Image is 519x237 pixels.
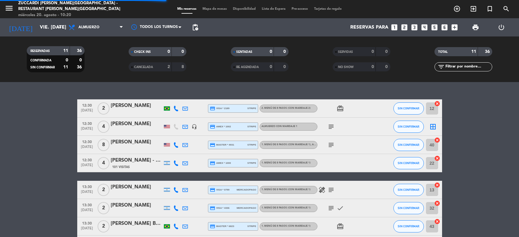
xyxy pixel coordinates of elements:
div: LOG OUT [489,18,514,36]
span: NO SHOW [338,66,354,69]
span: [DATE] [79,190,95,197]
i: healing [318,186,326,194]
i: add_box [451,23,458,31]
div: [PERSON_NAME] Bazoni Silotti [111,220,162,228]
i: looks_one [390,23,398,31]
span: 1. MENÚ DE 8 PASOS (con maridaje 1) [261,188,311,191]
span: , ARS 170000 [311,143,327,146]
span: 4 [98,157,109,169]
span: mercadopago [237,188,256,192]
span: stripe [247,125,256,129]
i: cancel [434,137,440,143]
div: [PERSON_NAME] [111,102,162,110]
i: add_circle_outline [453,5,461,12]
div: [PERSON_NAME] [111,138,162,146]
strong: 0 [372,65,374,69]
span: stripe [247,161,256,165]
span: 2 [98,220,109,232]
span: 1. MENÚ DE 8 PASOS (con maridaje 1) [261,162,311,164]
i: subject [327,204,335,212]
span: CANCELADA [134,66,153,69]
i: looks_3 [410,23,418,31]
span: SIN CONFIRMAR [398,206,419,210]
i: credit_card [210,224,215,229]
i: cancel [434,200,440,206]
span: Reservas para [350,25,388,30]
input: Filtrar por nombre... [445,64,492,70]
span: SIN CONFIRMAR [30,66,55,69]
i: looks_two [400,23,408,31]
span: stripe [247,106,256,110]
span: Pre-acceso [289,7,311,11]
i: headset_mic [192,124,197,129]
span: CHECK INS [134,50,151,53]
span: amex * 1002 [210,124,231,129]
i: subject [327,141,335,149]
button: SIN CONFIRMAR [393,121,424,133]
strong: 36 [77,49,83,53]
span: [DATE] [79,127,95,134]
span: mercadopago [237,206,256,210]
strong: 0 [385,50,389,54]
span: Lista de Espera [259,7,289,11]
div: Zuccardi [PERSON_NAME][GEOGRAPHIC_DATA] - Restaurant [PERSON_NAME][GEOGRAPHIC_DATA] [18,0,125,12]
span: amex * 1000 [210,160,231,166]
span: pending_actions [192,24,199,31]
span: [DATE] [79,108,95,115]
span: 12:30 [79,101,95,108]
button: SIN CONFIRMAR [393,102,424,115]
span: visa * 4336 [210,205,230,211]
span: [DATE] [79,145,95,152]
span: Disponibilidad [230,7,259,11]
i: cancel [434,218,440,225]
span: 13:30 [79,183,95,190]
i: cancel [434,155,440,161]
button: SIN CONFIRMAR [393,157,424,169]
span: Almuerzo con maridaje 1 [261,125,297,128]
span: 13:30 [79,201,95,208]
div: [PERSON_NAME] [111,201,162,209]
strong: 0 [168,50,170,54]
span: 2 [98,184,109,196]
strong: 0 [283,65,287,69]
button: SIN CONFIRMAR [393,184,424,196]
span: 2 [98,102,109,115]
i: border_all [429,123,437,130]
span: 101 Visitas [112,165,130,170]
span: [DATE] [79,163,95,170]
span: visa * 2189 [210,106,230,111]
i: subject [327,186,335,194]
span: visa * 0799 [210,187,230,193]
span: 1. MENÚ DE 8 PASOS (con maridaje 1) [261,207,311,209]
strong: 0 [182,50,185,54]
i: cancel [434,101,440,107]
strong: 0 [372,50,374,54]
i: looks_6 [441,23,448,31]
i: filter_list [438,63,445,70]
span: Tarjetas de regalo [311,7,345,11]
strong: 11 [63,49,68,53]
span: TOTAL [438,50,448,53]
button: SIN CONFIRMAR [393,139,424,151]
span: [DATE] [79,226,95,233]
button: menu [5,4,14,15]
i: menu [5,4,14,13]
span: SIN CONFIRMAR [398,143,419,146]
i: search [503,5,510,12]
i: credit_card [210,205,215,211]
strong: 11 [63,65,68,69]
i: card_giftcard [337,105,344,112]
strong: 0 [283,50,287,54]
strong: 11 [471,50,476,54]
i: exit_to_app [470,5,477,12]
span: master * 6823 [210,224,234,229]
strong: 0 [385,65,389,69]
i: card_giftcard [337,223,344,230]
span: 2 [98,202,109,214]
i: credit_card [210,142,215,148]
span: 4 [98,121,109,133]
div: miércoles 20. agosto - 10:20 [18,12,125,18]
strong: 0 [66,58,68,62]
span: print [472,24,479,31]
span: 12:30 [79,156,95,163]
